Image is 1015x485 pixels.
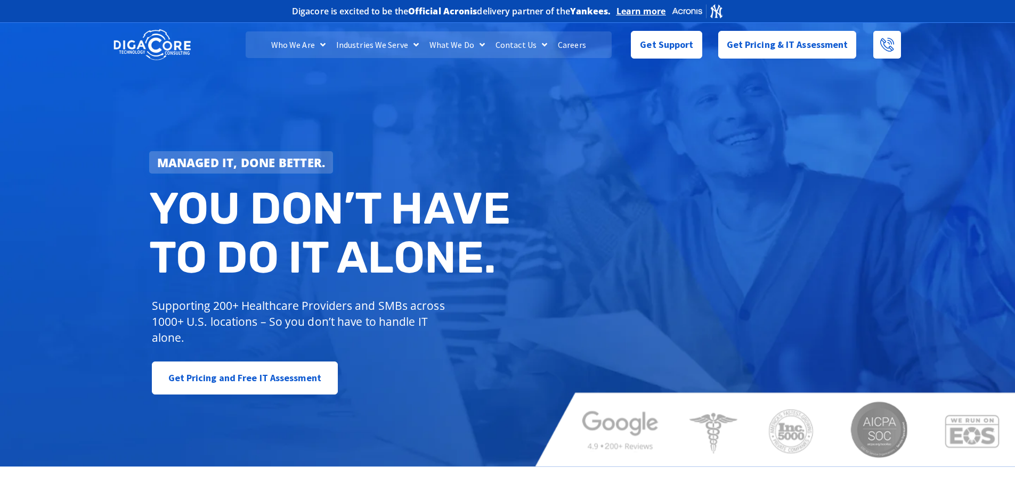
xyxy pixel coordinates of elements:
[570,5,611,17] b: Yankees.
[631,31,702,59] a: Get Support
[616,6,666,17] a: Learn more
[152,361,338,394] a: Get Pricing and Free IT Assessment
[292,7,611,15] h2: Digacore is excited to be the delivery partner of the
[727,34,848,55] span: Get Pricing & IT Assessment
[640,34,693,55] span: Get Support
[168,367,321,389] span: Get Pricing and Free IT Assessment
[490,31,553,58] a: Contact Us
[149,184,516,282] h2: You don’t have to do IT alone.
[671,3,724,19] img: Acronis
[331,31,424,58] a: Industries We Serve
[408,5,477,17] b: Official Acronis
[149,151,334,174] a: Managed IT, done better.
[266,31,331,58] a: Who We Are
[553,31,591,58] a: Careers
[113,28,191,62] img: DigaCore Technology Consulting
[152,298,450,346] p: Supporting 200+ Healthcare Providers and SMBs across 1000+ U.S. locations – So you don’t have to ...
[718,31,857,59] a: Get Pricing & IT Assessment
[424,31,490,58] a: What We Do
[246,31,611,58] nav: Menu
[157,154,326,170] strong: Managed IT, done better.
